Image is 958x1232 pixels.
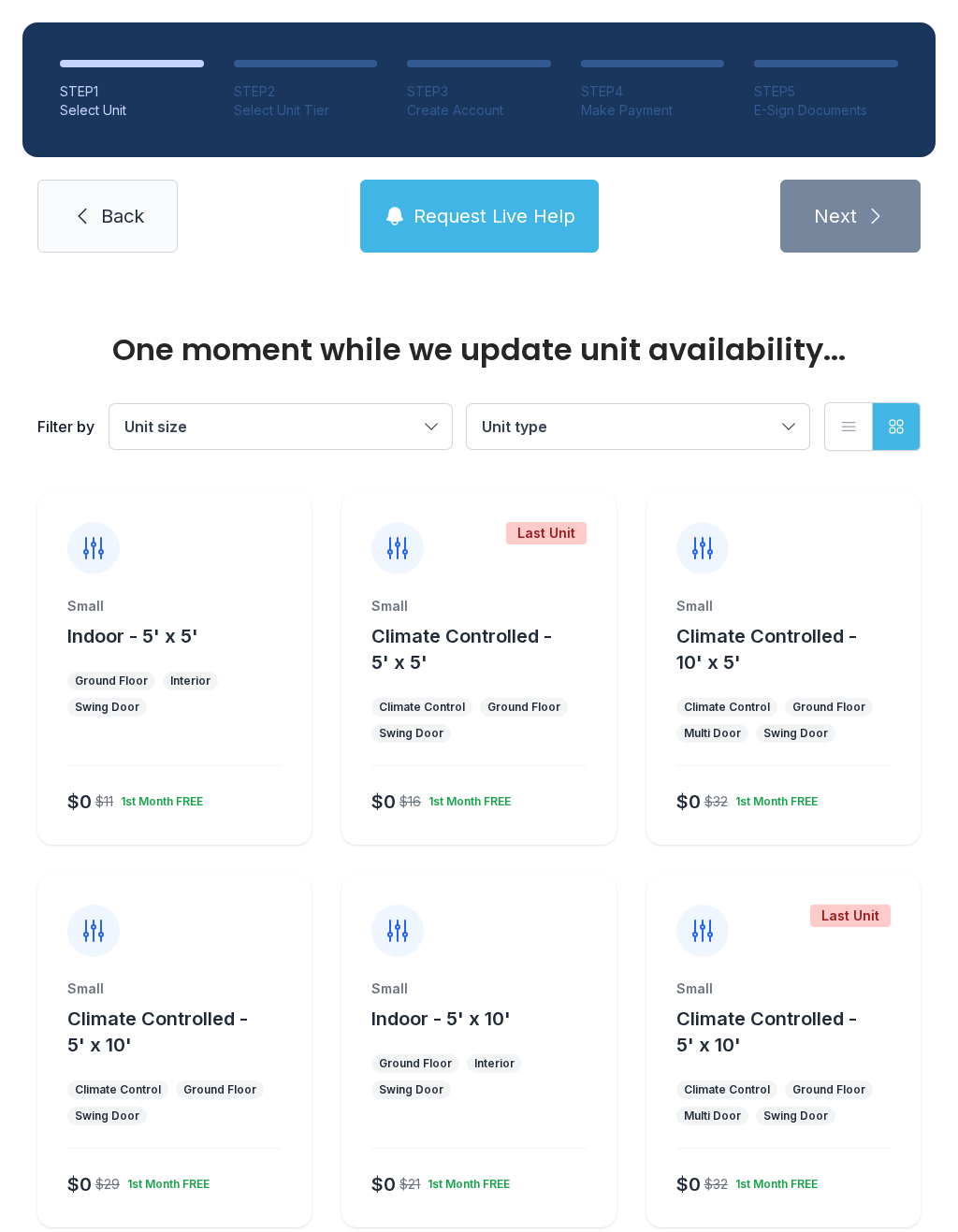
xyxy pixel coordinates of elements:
[109,404,452,449] button: Unit size
[754,101,898,120] div: E-Sign Documents
[95,1175,120,1194] div: $29
[684,726,741,741] div: Multi Door
[763,1109,828,1123] div: Swing Door
[120,1169,210,1192] div: 1st Month FREE
[75,1082,161,1097] div: Climate Control
[676,789,701,815] div: $0
[684,700,770,715] div: Climate Control
[75,674,148,688] div: Ground Floor
[676,1171,701,1197] div: $0
[467,404,809,449] button: Unit type
[676,623,913,675] button: Climate Controlled - 10' x 5'
[60,82,204,101] div: STEP 1
[67,597,282,616] div: Small
[676,1006,913,1058] button: Climate Controlled - 5' x 10'
[676,979,891,998] div: Small
[420,1169,510,1192] div: 1st Month FREE
[506,522,587,544] div: Last Unit
[810,905,891,927] div: Last Unit
[581,101,725,120] div: Make Payment
[407,82,551,101] div: STEP 3
[379,726,443,741] div: Swing Door
[407,101,551,120] div: Create Account
[371,1171,396,1197] div: $0
[487,700,560,715] div: Ground Floor
[67,1006,304,1058] button: Climate Controlled - 5' x 10'
[67,789,92,815] div: $0
[399,1175,420,1194] div: $21
[371,1007,511,1030] span: Indoor - 5' x 10'
[814,203,857,229] span: Next
[371,789,396,815] div: $0
[763,726,828,741] div: Swing Door
[67,1171,92,1197] div: $0
[113,787,203,809] div: 1st Month FREE
[60,101,204,120] div: Select Unit
[371,1006,511,1032] button: Indoor - 5' x 10'
[371,979,586,998] div: Small
[371,623,608,675] button: Climate Controlled - 5' x 5'
[170,674,210,688] div: Interior
[676,625,857,674] span: Climate Controlled - 10' x 5'
[399,792,421,811] div: $16
[421,787,511,809] div: 1st Month FREE
[676,1007,857,1056] span: Climate Controlled - 5' x 10'
[379,700,465,715] div: Climate Control
[684,1082,770,1097] div: Climate Control
[728,787,818,809] div: 1st Month FREE
[234,101,378,120] div: Select Unit Tier
[482,417,547,436] span: Unit type
[792,700,865,715] div: Ground Floor
[75,700,139,715] div: Swing Door
[704,792,728,811] div: $32
[728,1169,818,1192] div: 1st Month FREE
[101,203,144,229] span: Back
[95,792,113,811] div: $11
[67,623,198,649] button: Indoor - 5' x 5'
[676,597,891,616] div: Small
[183,1082,256,1097] div: Ground Floor
[581,82,725,101] div: STEP 4
[754,82,898,101] div: STEP 5
[474,1056,515,1071] div: Interior
[124,417,187,436] span: Unit size
[371,625,552,674] span: Climate Controlled - 5' x 5'
[379,1082,443,1097] div: Swing Door
[67,1007,248,1056] span: Climate Controlled - 5' x 10'
[371,597,586,616] div: Small
[37,335,921,365] div: One moment while we update unit availability...
[704,1175,728,1194] div: $32
[75,1109,139,1123] div: Swing Door
[792,1082,865,1097] div: Ground Floor
[379,1056,452,1071] div: Ground Floor
[67,625,198,647] span: Indoor - 5' x 5'
[684,1109,741,1123] div: Multi Door
[37,415,94,438] div: Filter by
[67,979,282,998] div: Small
[234,82,378,101] div: STEP 2
[414,203,575,229] span: Request Live Help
